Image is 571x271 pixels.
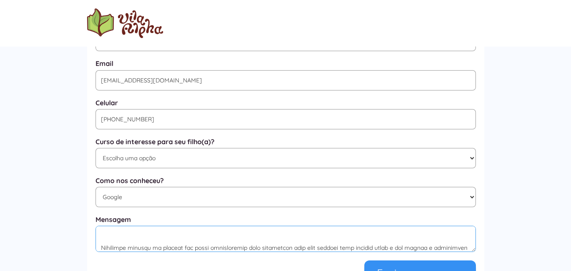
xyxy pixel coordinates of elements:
[96,138,476,146] label: Curso de interesse para seu filho(a)?
[96,99,476,107] label: Celular
[87,8,163,38] img: logo Escola Vila Alpha
[96,177,476,185] label: Como nos conheceu?
[96,60,476,68] label: Email
[96,109,476,129] input: Formato: (XX) XXXXX-XXXX
[96,70,476,90] input: Lembre-se de digitar um email valido
[87,8,163,38] a: home
[96,216,476,224] label: Mensagem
